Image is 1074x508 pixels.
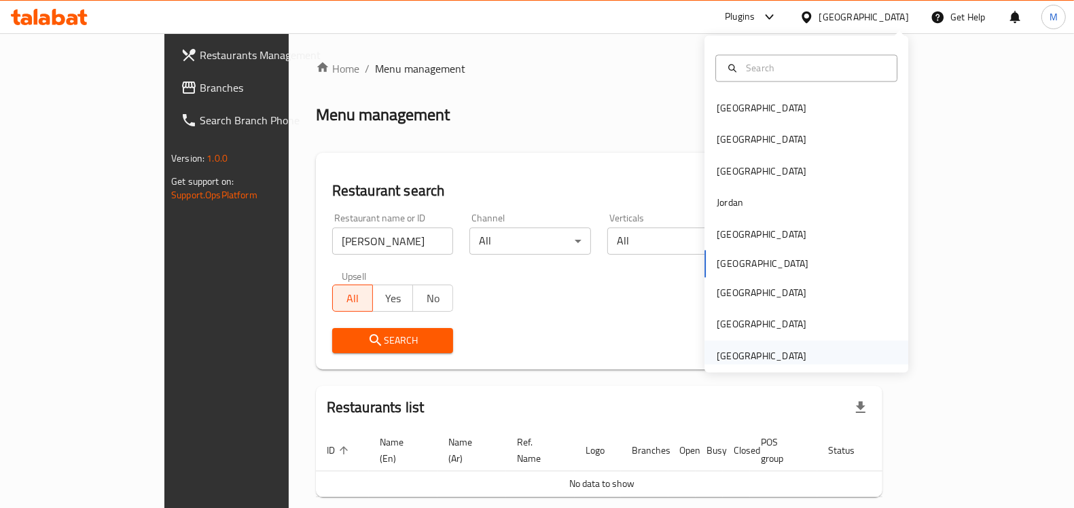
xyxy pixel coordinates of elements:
[327,397,424,418] h2: Restaurants list
[412,285,453,312] button: No
[332,181,866,201] h2: Restaurant search
[569,475,634,492] span: No data to show
[1050,10,1058,24] span: M
[200,79,333,96] span: Branches
[207,149,228,167] span: 1.0.0
[448,434,490,467] span: Name (Ar)
[316,60,882,77] nav: breadcrumb
[469,228,591,255] div: All
[170,71,344,104] a: Branches
[342,271,367,280] label: Upsell
[171,186,257,204] a: Support.OpsPlatform
[380,434,421,467] span: Name (En)
[332,285,373,312] button: All
[338,289,368,308] span: All
[316,430,935,497] table: enhanced table
[717,164,806,179] div: [GEOGRAPHIC_DATA]
[621,430,668,471] th: Branches
[316,104,450,126] h2: Menu management
[327,442,353,458] span: ID
[668,430,696,471] th: Open
[717,227,806,242] div: [GEOGRAPHIC_DATA]
[819,10,909,24] div: [GEOGRAPHIC_DATA]
[725,9,755,25] div: Plugins
[717,196,743,211] div: Jordan
[200,112,333,128] span: Search Branch Phone
[171,149,204,167] span: Version:
[517,434,558,467] span: Ref. Name
[761,434,801,467] span: POS group
[170,39,344,71] a: Restaurants Management
[343,332,443,349] span: Search
[200,47,333,63] span: Restaurants Management
[372,285,413,312] button: Yes
[717,348,806,363] div: [GEOGRAPHIC_DATA]
[723,430,750,471] th: Closed
[740,60,889,75] input: Search
[717,132,806,147] div: [GEOGRAPHIC_DATA]
[575,430,621,471] th: Logo
[378,289,408,308] span: Yes
[844,391,877,424] div: Export file
[607,228,729,255] div: All
[717,317,806,332] div: [GEOGRAPHIC_DATA]
[375,60,465,77] span: Menu management
[365,60,370,77] li: /
[332,328,454,353] button: Search
[170,104,344,137] a: Search Branch Phone
[332,228,454,255] input: Search for restaurant name or ID..
[828,442,872,458] span: Status
[696,430,723,471] th: Busy
[171,173,234,190] span: Get support on:
[717,286,806,301] div: [GEOGRAPHIC_DATA]
[717,101,806,116] div: [GEOGRAPHIC_DATA]
[418,289,448,308] span: No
